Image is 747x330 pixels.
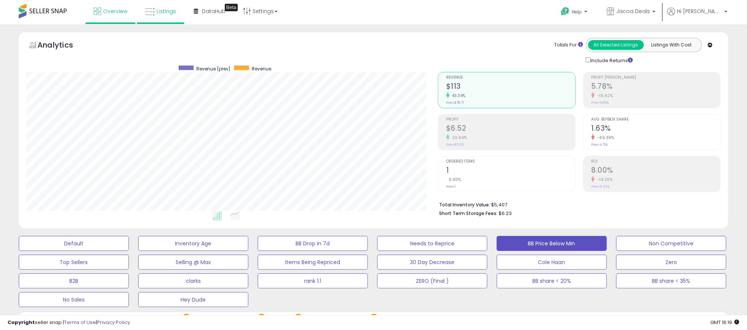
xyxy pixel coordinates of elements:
button: 30 Day Decrease [377,255,487,270]
small: Prev: 1 [446,184,456,189]
h2: 8.00% [592,166,721,176]
button: clarks [138,273,248,288]
div: Tooltip anchor [225,4,238,11]
span: Revenue [252,66,271,72]
button: Needs to Reprice [377,236,487,251]
span: Avg. Buybox Share [592,118,721,122]
button: × [294,314,302,322]
a: Privacy Policy [97,319,130,326]
div: Include Returns [580,56,642,64]
span: Profit [PERSON_NAME] [592,76,721,80]
span: ROI [592,160,721,164]
small: -15.62% [595,93,614,99]
span: DataHub [202,7,226,15]
span: Ordered Items [446,160,575,164]
small: Prev: $5.39 [446,142,464,147]
small: -65.39% [595,135,615,140]
h2: $113 [446,82,575,92]
b: Total Inventory Value: [439,202,490,208]
span: Overview [103,7,127,15]
small: Prev: 6.85% [592,100,609,105]
small: Prev: $78.71 [446,100,464,105]
button: × [370,314,378,322]
i: Get Help [561,7,570,16]
div: Totals For [554,42,583,49]
b: Short Term Storage Fees: [439,210,498,217]
button: Non Competitive [616,236,726,251]
a: Hi [PERSON_NAME] [668,7,728,24]
button: Items Being Repriced [258,255,368,270]
span: Revenue (prev) [196,66,230,72]
button: No Sales [19,292,129,307]
button: Selling @ Max [138,255,248,270]
span: $6.23 [499,210,512,217]
small: 43.34% [450,93,466,99]
li: $5,407 [439,200,715,209]
small: Prev: 4.71% [592,142,608,147]
h2: 5.78% [592,82,721,92]
h5: Analytics [37,40,88,52]
a: Terms of Use [64,319,96,326]
span: Hi [PERSON_NAME] [677,7,722,15]
small: Prev: 9.33% [592,184,610,189]
span: Help [572,9,582,15]
button: Top Sellers [19,255,129,270]
div: seller snap | | [7,319,130,326]
small: 20.96% [450,135,467,140]
span: 2025-09-15 16:19 GMT [711,319,740,326]
button: Cole Haan [497,255,607,270]
strong: Copyright [7,319,35,326]
button: BB share < 35% [616,273,726,288]
h2: 1 [446,166,575,176]
button: All Selected Listings [588,40,644,50]
span: Jacoa Deals [617,7,650,15]
button: Hey Dude [138,292,248,307]
button: × [182,314,190,322]
button: B2B [19,273,129,288]
button: Default [19,236,129,251]
span: Listings [157,7,176,15]
small: -14.26% [595,177,613,182]
button: ZERO (Final ) [377,273,487,288]
button: × [258,314,266,322]
button: BB Price Below Min [497,236,607,251]
button: Zero [616,255,726,270]
button: rank 1.1 [258,273,368,288]
span: Revenue [446,76,575,80]
a: Help [555,1,595,24]
button: Listings With Cost [644,40,699,50]
h2: $6.52 [446,124,575,134]
button: BB Drop in 7d [258,236,368,251]
small: 0.00% [446,177,461,182]
button: Inventory Age [138,236,248,251]
button: BB share < 20% [497,273,607,288]
h2: 1.63% [592,124,721,134]
span: Profit [446,118,575,122]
